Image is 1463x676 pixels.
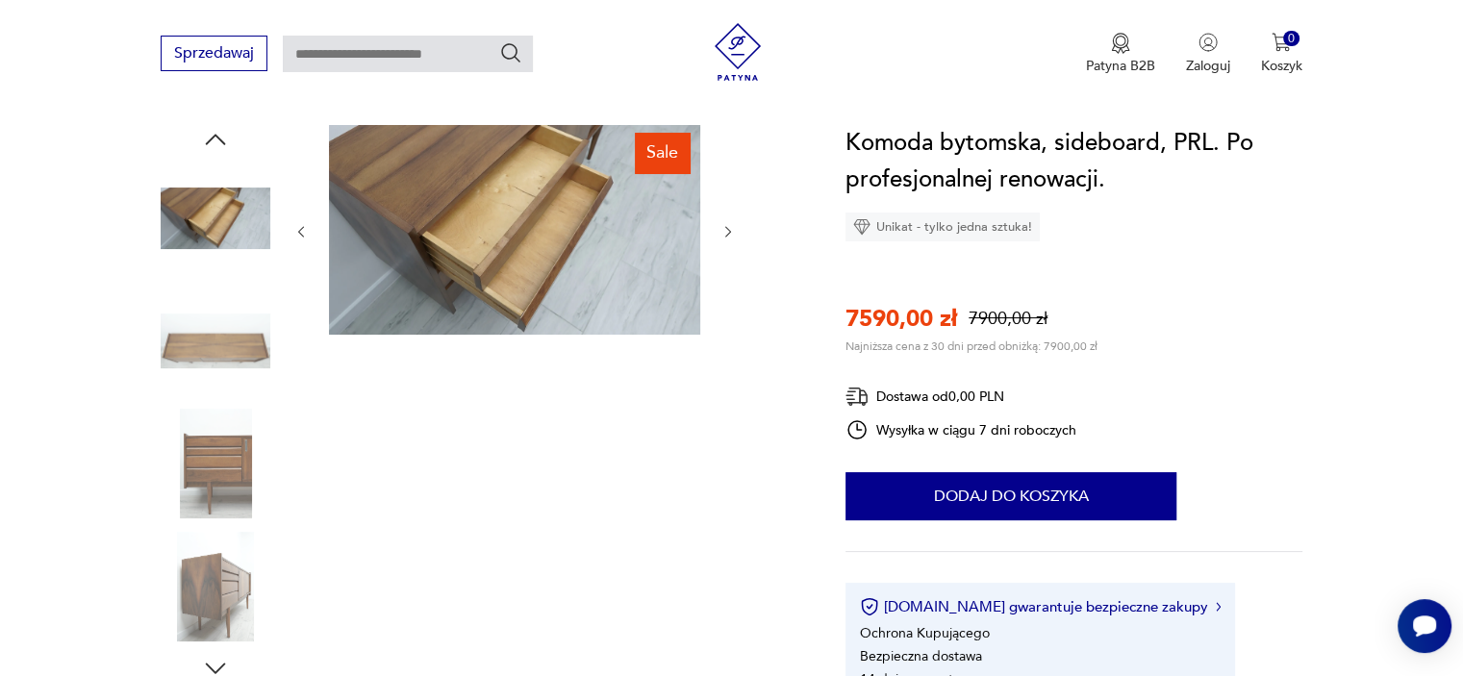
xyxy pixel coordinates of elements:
button: [DOMAIN_NAME] gwarantuje bezpieczne zakupy [860,597,1221,616]
p: Najniższa cena z 30 dni przed obniżką: 7900,00 zł [845,338,1097,354]
button: Dodaj do koszyka [845,472,1176,520]
div: Sale [635,133,690,173]
img: Ikona diamentu [853,218,870,236]
button: 0Koszyk [1261,33,1302,75]
img: Patyna - sklep z meblami i dekoracjami vintage [709,23,767,81]
li: Bezpieczna dostawa [860,647,982,665]
img: Zdjęcie produktu Komoda bytomska, sideboard, PRL. Po profesjonalnej renowacji. [161,532,270,641]
div: Wysyłka w ciągu 7 dni roboczych [845,418,1076,441]
button: Sprzedawaj [161,36,267,71]
li: Ochrona Kupującego [860,624,990,642]
div: 0 [1283,31,1299,47]
img: Ikona medalu [1111,33,1130,54]
div: Unikat - tylko jedna sztuka! [845,213,1040,241]
img: Ikona strzałki w prawo [1216,602,1222,612]
p: Koszyk [1261,57,1302,75]
img: Ikona certyfikatu [860,597,879,616]
img: Zdjęcie produktu Komoda bytomska, sideboard, PRL. Po profesjonalnej renowacji. [161,287,270,396]
img: Ikona dostawy [845,385,869,409]
p: Zaloguj [1186,57,1230,75]
img: Zdjęcie produktu Komoda bytomska, sideboard, PRL. Po profesjonalnej renowacji. [161,163,270,273]
img: Ikona koszyka [1272,33,1291,52]
img: Ikonka użytkownika [1198,33,1218,52]
img: Zdjęcie produktu Komoda bytomska, sideboard, PRL. Po profesjonalnej renowacji. [161,409,270,518]
a: Ikona medaluPatyna B2B [1086,33,1155,75]
a: Sprzedawaj [161,48,267,62]
p: 7590,00 zł [845,303,957,335]
p: 7900,00 zł [969,307,1047,331]
button: Szukaj [499,41,522,64]
button: Zaloguj [1186,33,1230,75]
h1: Komoda bytomska, sideboard, PRL. Po profesjonalnej renowacji. [845,125,1302,198]
button: Patyna B2B [1086,33,1155,75]
div: Dostawa od 0,00 PLN [845,385,1076,409]
p: Patyna B2B [1086,57,1155,75]
iframe: Smartsupp widget button [1398,599,1451,653]
img: Zdjęcie produktu Komoda bytomska, sideboard, PRL. Po profesjonalnej renowacji. [329,125,700,335]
